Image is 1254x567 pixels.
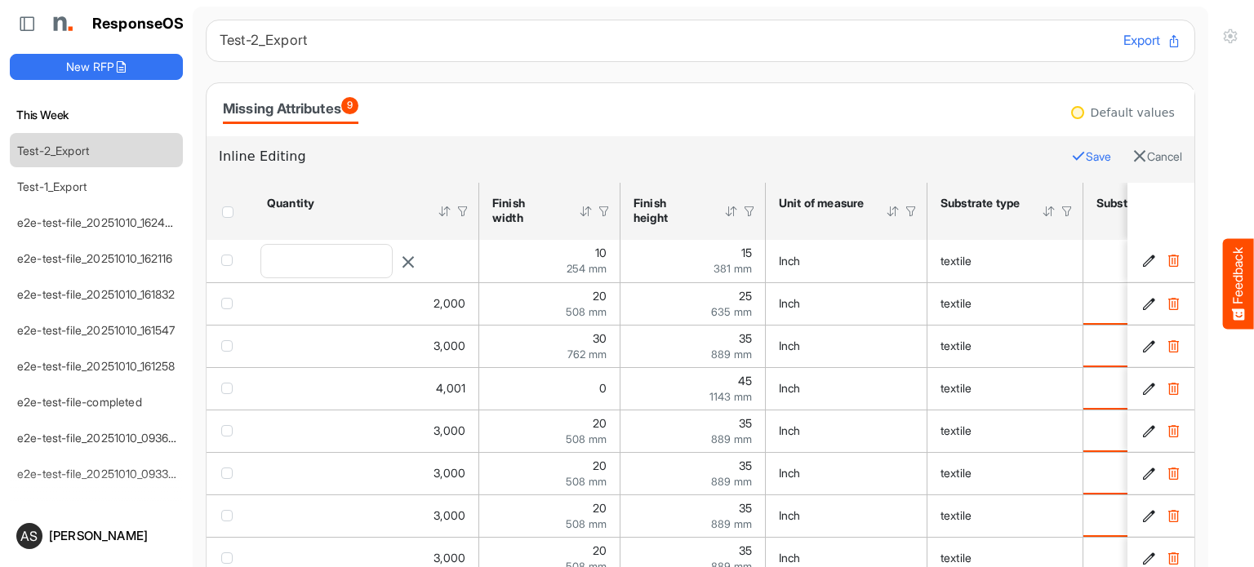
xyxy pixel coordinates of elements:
a: Test-1_Export [17,179,87,193]
td: 30 is template cell Column Header httpsnorthellcomontologiesmapping-rulesmeasurementhasfinishsize... [479,325,620,367]
span: textile [940,508,972,522]
a: e2e-test-file_20251010_162116 [17,251,173,265]
span: 889 mm [711,517,752,530]
span: 254 mm [567,262,607,275]
td: 20 is template cell Column Header httpsnorthellcomontologiesmapping-rulesmeasurementhasfinishsize... [479,410,620,452]
td: 35 is template cell Column Header httpsnorthellcomontologiesmapping-rulesmeasurementhasfinishsize... [620,494,766,537]
span: 635 mm [711,305,752,318]
td: textile is template cell Column Header httpsnorthellcomontologiesmapping-rulesmaterialhassubstrat... [927,240,1083,282]
td: Inch is template cell Column Header httpsnorthellcomontologiesmapping-rulesmeasurementhasunitofme... [766,410,927,452]
a: e2e-test-file_20251010_093330 [17,467,183,481]
button: Edit [1141,465,1157,481]
td: 10 is template cell Column Header httpsnorthellcomontologiesmapping-rulesmeasurementhasfinishsize... [479,240,620,282]
span: 20 [593,501,607,515]
button: Cancel [1132,146,1182,167]
td: checkbox [207,410,254,452]
span: Inch [779,466,801,480]
td: textile is template cell Column Header httpsnorthellcomontologiesmapping-rulesmaterialhassubstrat... [927,367,1083,410]
span: 20 [593,416,607,430]
button: Edit [1141,550,1157,566]
div: Missing Attributes [223,97,358,120]
button: Edit [1141,338,1157,354]
td: 3000 is template cell Column Header httpsnorthellcomontologiesmapping-rulesorderhasquantity [254,410,479,452]
span: 35 [739,416,752,430]
span: Inch [779,339,801,352]
td: textile is template cell Column Header httpsnorthellcomontologiesmapping-rulesmaterialhassubstrat... [927,452,1083,494]
td: 25 is template cell Column Header httpsnorthellcomontologiesmapping-rulesmeasurementhasfinishsize... [620,282,766,325]
span: 3,000 [434,551,465,565]
td: 2000 is template cell Column Header httpsnorthellcomontologiesmapping-rulesorderhasquantity [254,282,479,325]
td: textile is template cell Column Header httpsnorthellcomontologiesmapping-rulesmaterialhassubstrat... [927,410,1083,452]
span: 4,001 [436,381,465,395]
span: 508 mm [566,305,607,318]
td: Inch is template cell Column Header httpsnorthellcomontologiesmapping-rulesmeasurementhasunitofme... [766,494,927,537]
td: Inch is template cell Column Header httpsnorthellcomontologiesmapping-rulesmeasurementhasunitofme... [766,240,927,282]
td: 20 is template cell Column Header httpsnorthellcomontologiesmapping-rulesmeasurementhasfinishsize... [479,494,620,537]
button: Feedback [1223,238,1254,329]
td: ecc421d3-b396-4054-ab78-8d0d6e8394da is template cell Column Header [1127,325,1198,367]
td: 45 is template cell Column Header httpsnorthellcomontologiesmapping-rulesmeasurementhasfinishsize... [620,367,766,410]
span: 3,000 [434,423,465,437]
button: Delete [1165,465,1181,481]
div: [PERSON_NAME] [49,529,176,542]
button: Edit [1141,253,1157,269]
span: textile [940,466,972,480]
span: Inch [779,381,801,395]
span: 35 [739,501,752,515]
span: 508 mm [566,517,607,530]
span: 35 [739,543,752,557]
div: Quantity [267,196,416,210]
th: Header checkbox [207,183,254,240]
a: e2e-test-file_20251010_161832 [17,287,176,301]
td: 0 is template cell Column Header httpsnorthellcomontologiesmapping-rulesmeasurementhasfinishsizew... [479,367,620,410]
h1: ResponseOS [92,16,185,33]
td: 35 is template cell Column Header httpsnorthellcomontologiesmapping-rulesmeasurementhasfinishsize... [620,452,766,494]
span: 3,000 [434,339,465,352]
span: 35 [739,458,752,472]
div: Substrate type [940,196,1021,210]
span: textile [940,254,972,268]
span: Inch [779,423,801,437]
td: c835cc2e-f4c6-4860-becd-82c1bfcd2149 is template cell Column Header [1127,494,1198,537]
a: e2e-test-file-completed [17,395,142,409]
td: 3000 is template cell Column Header httpsnorthellcomontologiesmapping-rulesorderhasquantity [254,452,479,494]
span: 20 [593,289,607,303]
td: checkbox [207,494,254,537]
td: textile is template cell Column Header httpsnorthellcomontologiesmapping-rulesmaterialhassubstrat... [927,494,1083,537]
div: Finish width [492,196,558,225]
span: 889 mm [711,432,752,445]
a: Test-2_Export [17,144,89,157]
td: 20 is template cell Column Header httpsnorthellcomontologiesmapping-rulesmeasurementhasfinishsize... [479,282,620,325]
td: checkbox [207,240,254,282]
td: checkbox [207,282,254,325]
h6: Test-2_Export [220,33,1110,47]
span: Inch [779,508,801,522]
td: c98a4775-87b4-4c97-9cf2-f119e49f6f23 is template cell Column Header [1127,367,1198,410]
span: Inch [779,254,801,268]
td: textile is template cell Column Header httpsnorthellcomontologiesmapping-rulesmaterialhassubstrat... [927,282,1083,325]
td: checkbox [207,452,254,494]
div: Default values [1091,107,1175,118]
span: Inch [779,551,801,565]
td: 35 is template cell Column Header httpsnorthellcomontologiesmapping-rulesmeasurementhasfinishsize... [620,410,766,452]
button: Save [1071,146,1111,167]
button: Edit [1141,380,1157,396]
span: 889 mm [711,348,752,361]
span: AS [20,529,38,543]
button: Edit [1141,507,1157,524]
span: textile [940,381,972,395]
span: 10 [595,246,607,259]
span: textile [940,423,972,437]
td: e1b6d7a2-f878-4193-b778-09025ed1c150 is template cell Column Header [1127,240,1198,282]
span: 9 [341,97,358,114]
span: 508 mm [566,475,607,488]
span: 20 [593,458,607,472]
span: 1143 mm [709,390,752,403]
td: checkbox [207,325,254,367]
span: 2,000 [434,296,465,310]
span: 889 mm [711,475,752,488]
div: Filter Icon [742,204,757,219]
a: e2e-test-file_20251010_162400 [17,215,180,229]
td: 3000 is template cell Column Header httpsnorthellcomontologiesmapping-rulesorderhasquantity [254,494,479,537]
td: 15 is template cell Column Header httpsnorthellcomontologiesmapping-rulesmeasurementhasfinishsize... [620,240,766,282]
